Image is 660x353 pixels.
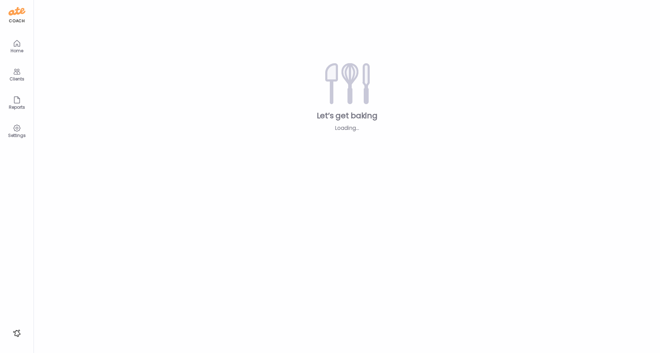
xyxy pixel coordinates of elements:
[4,77,30,81] div: Clients
[298,124,396,132] div: Loading...
[4,133,30,138] div: Settings
[4,105,30,109] div: Reports
[8,6,25,17] img: ate
[45,110,649,121] div: Let’s get baking
[4,48,30,53] div: Home
[9,18,25,24] div: coach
